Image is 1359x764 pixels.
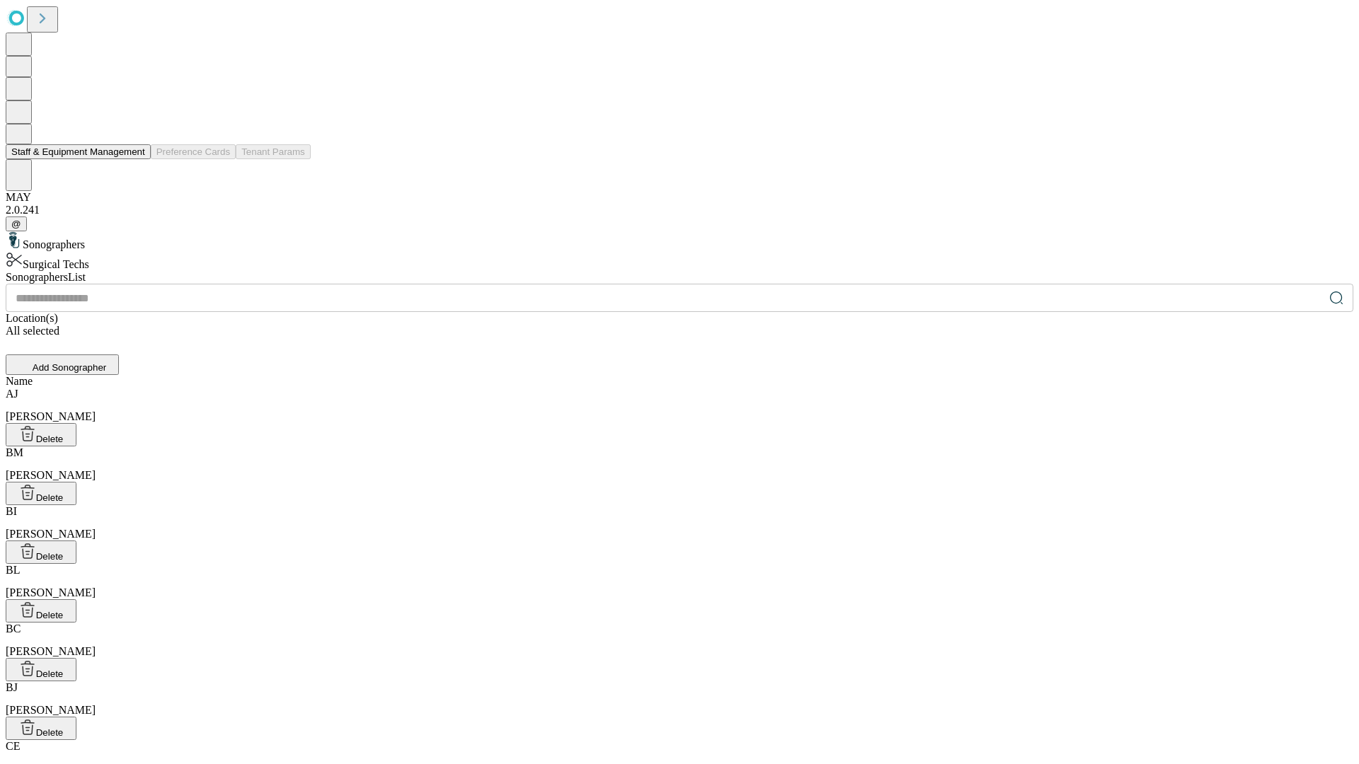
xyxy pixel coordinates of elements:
[6,482,76,505] button: Delete
[6,681,1353,717] div: [PERSON_NAME]
[36,668,64,679] span: Delete
[236,144,311,159] button: Tenant Params
[6,354,119,375] button: Add Sonographer
[6,423,76,446] button: Delete
[6,191,1353,204] div: MAY
[6,271,1353,284] div: Sonographers List
[6,540,76,564] button: Delete
[6,623,1353,658] div: [PERSON_NAME]
[6,599,76,623] button: Delete
[6,564,1353,599] div: [PERSON_NAME]
[36,434,64,444] span: Delete
[6,681,18,693] span: BJ
[6,388,1353,423] div: [PERSON_NAME]
[6,312,58,324] span: Location(s)
[6,623,21,635] span: BC
[6,446,23,458] span: BM
[6,717,76,740] button: Delete
[6,446,1353,482] div: [PERSON_NAME]
[6,388,18,400] span: AJ
[6,375,1353,388] div: Name
[6,505,1353,540] div: [PERSON_NAME]
[6,564,20,576] span: BL
[33,362,106,373] span: Add Sonographer
[11,219,21,229] span: @
[36,610,64,620] span: Delete
[6,204,1353,216] div: 2.0.241
[6,231,1353,251] div: Sonographers
[6,740,20,752] span: CE
[6,251,1353,271] div: Surgical Techs
[151,144,236,159] button: Preference Cards
[6,325,1353,337] div: All selected
[36,492,64,503] span: Delete
[6,505,17,517] span: BI
[36,551,64,562] span: Delete
[6,658,76,681] button: Delete
[36,727,64,738] span: Delete
[6,144,151,159] button: Staff & Equipment Management
[6,216,27,231] button: @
